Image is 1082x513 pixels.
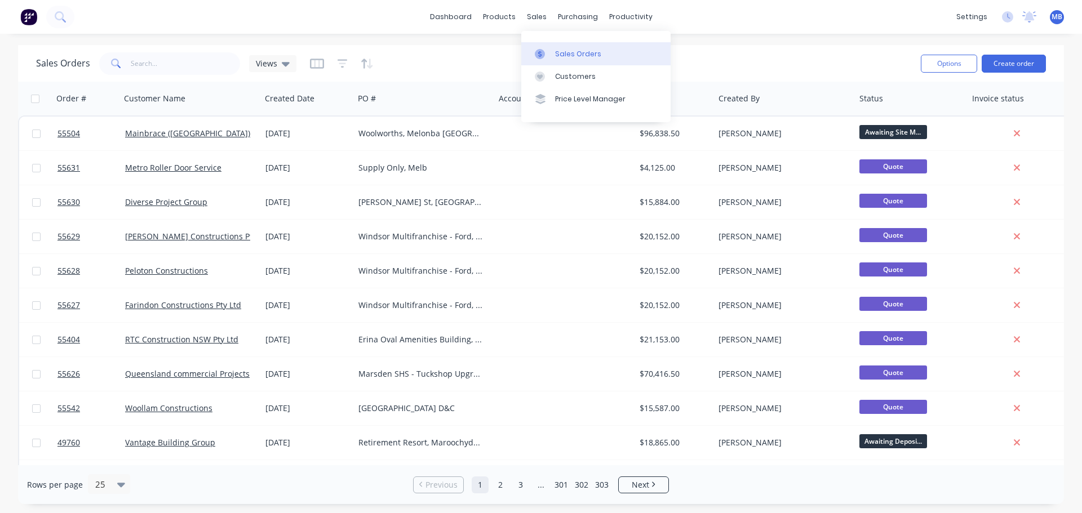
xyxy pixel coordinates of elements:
div: Invoice status [972,93,1024,104]
a: RTC Construction NSW Pty Ltd [125,334,238,345]
div: sales [521,8,552,25]
span: Rows per page [27,479,83,490]
div: Windsor Multifranchise - Ford, [PERSON_NAME] & KIA [358,265,484,276]
a: Jump forward [533,476,549,493]
span: 55542 [57,403,80,414]
div: [DATE] [265,368,349,380]
div: $20,152.00 [640,265,706,276]
div: Created Date [265,93,314,104]
a: 55504 [57,117,125,150]
a: 55626 [57,357,125,391]
div: [PERSON_NAME] [719,162,844,173]
a: Page 302 [573,476,590,493]
div: [PERSON_NAME] [719,437,844,448]
a: 55631 [57,151,125,185]
a: 55628 [57,254,125,288]
div: Order # [56,93,86,104]
span: Awaiting Site M... [859,125,927,139]
span: Quote [859,159,927,173]
div: $18,865.00 [640,437,706,448]
span: 55630 [57,197,80,208]
span: 55631 [57,162,80,173]
div: [DATE] [265,300,349,311]
a: Page 2 [492,476,509,493]
span: 55404 [57,334,80,345]
div: [DATE] [265,197,349,208]
a: 49760 [57,426,125,460]
img: Factory [20,8,37,25]
div: Woolworths, Melonba [GEOGRAPHIC_DATA] [358,128,484,139]
span: 55628 [57,265,80,276]
div: [DATE] [265,265,349,276]
div: Created By [719,93,760,104]
a: Page 1 is your current page [472,476,489,493]
a: [PERSON_NAME] Constructions Pty Ltd [125,231,270,242]
div: Windsor Multifranchise - Ford, [PERSON_NAME] & KIA [358,300,484,311]
div: $15,884.00 [640,197,706,208]
div: [PERSON_NAME] [719,128,844,139]
span: 55626 [57,368,80,380]
div: [DATE] [265,334,349,345]
a: Previous page [414,479,463,490]
div: [PERSON_NAME] [719,368,844,380]
a: Customers [521,65,671,88]
span: 55629 [57,231,80,242]
a: Peloton Constructions [125,265,208,276]
div: [PERSON_NAME] [719,197,844,208]
div: [PERSON_NAME] [719,334,844,345]
div: $15,587.00 [640,403,706,414]
a: 55404 [57,323,125,356]
div: $70,416.50 [640,368,706,380]
span: Quote [859,297,927,311]
a: 55625 [57,460,125,494]
div: [PERSON_NAME] [719,300,844,311]
span: Quote [859,194,927,208]
div: $20,152.00 [640,300,706,311]
a: Page 303 [593,476,610,493]
a: Page 301 [553,476,570,493]
div: [DATE] [265,128,349,139]
div: $21,153.00 [640,334,706,345]
button: Options [921,55,977,73]
div: Supply Only, Melb [358,162,484,173]
div: [PERSON_NAME] St, [GEOGRAPHIC_DATA] [358,197,484,208]
ul: Pagination [409,476,673,493]
button: Create order [982,55,1046,73]
a: Next page [619,479,668,490]
span: Next [632,479,649,490]
div: settings [951,8,993,25]
input: Search... [131,52,241,75]
a: Woollam Constructions [125,403,212,413]
a: Mainbrace ([GEOGRAPHIC_DATA]) [125,128,250,139]
span: 55504 [57,128,80,139]
div: [PERSON_NAME] [719,231,844,242]
span: Views [256,57,277,69]
a: 55542 [57,391,125,425]
a: 55630 [57,185,125,219]
span: 55627 [57,300,80,311]
div: Sales Orders [555,49,601,59]
div: Customers [555,72,596,82]
a: dashboard [424,8,477,25]
div: purchasing [552,8,604,25]
div: [PERSON_NAME] [719,403,844,414]
h1: Sales Orders [36,58,90,69]
span: Quote [859,228,927,242]
div: $20,152.00 [640,231,706,242]
div: Marsden SHS - Tuckshop Upgrade [358,368,484,380]
a: 55629 [57,220,125,253]
div: products [477,8,521,25]
div: Windsor Multifranchise - Ford, [PERSON_NAME] & KIA [358,231,484,242]
div: Erina Oval Amenities Building, [GEOGRAPHIC_DATA] [358,334,484,345]
div: $4,125.00 [640,162,706,173]
div: [PERSON_NAME] [719,265,844,276]
a: Price Level Manager [521,88,671,110]
div: [DATE] [265,403,349,414]
div: [DATE] [265,162,349,173]
a: Metro Roller Door Service [125,162,221,173]
div: [DATE] [265,231,349,242]
a: Farindon Constructions Pty Ltd [125,300,241,310]
a: Queensland commercial Projects [125,368,250,379]
div: $96,838.50 [640,128,706,139]
span: Quote [859,262,927,276]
